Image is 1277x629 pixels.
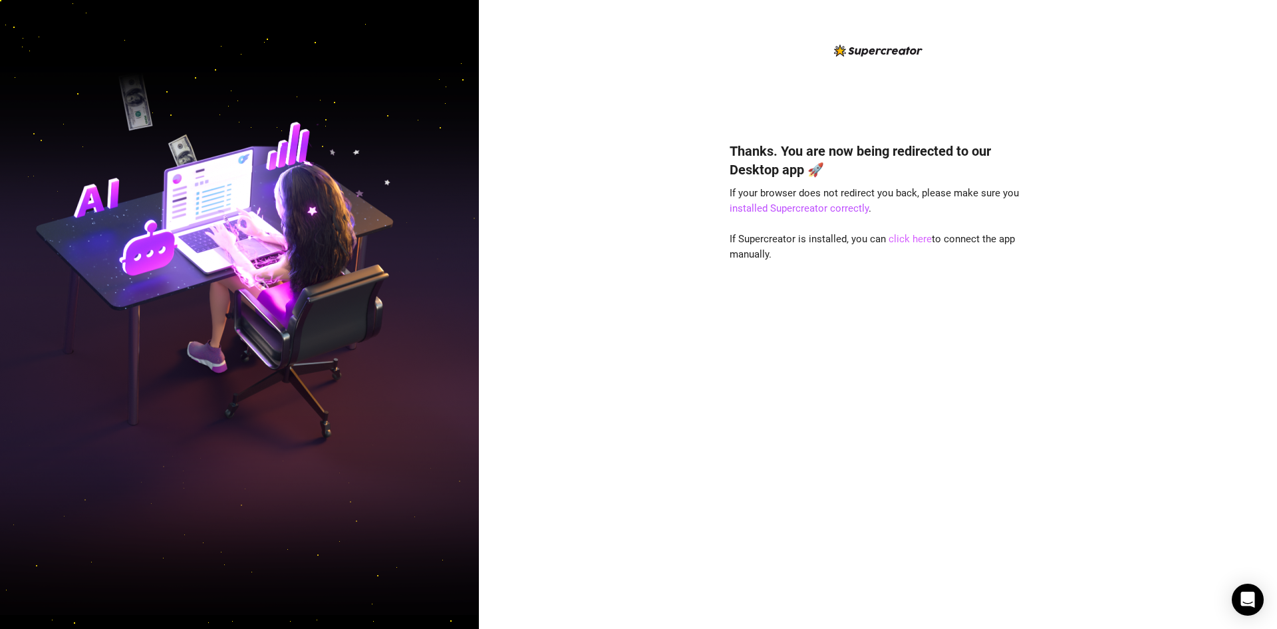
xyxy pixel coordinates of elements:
a: installed Supercreator correctly [730,202,869,214]
h4: Thanks. You are now being redirected to our Desktop app 🚀 [730,142,1026,179]
img: logo-BBDzfeDw.svg [834,45,922,57]
span: If Supercreator is installed, you can to connect the app manually. [730,233,1015,261]
div: Open Intercom Messenger [1232,584,1264,616]
a: click here [889,233,932,245]
span: If your browser does not redirect you back, please make sure you . [730,187,1019,215]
